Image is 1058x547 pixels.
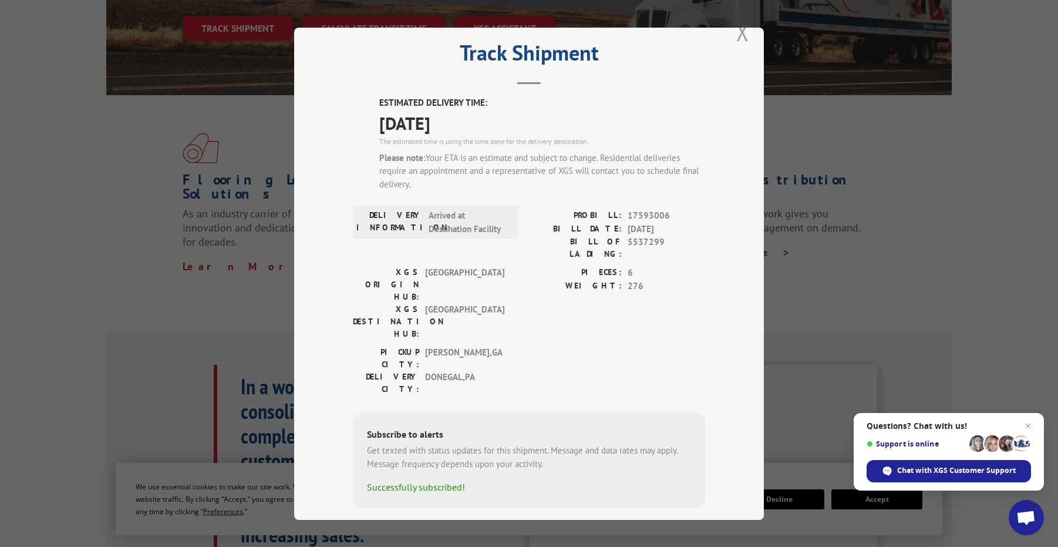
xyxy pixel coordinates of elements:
label: WEIGHT: [529,279,622,293]
strong: Please note: [379,152,426,163]
div: The estimated time is using the time zone for the delivery destination. [379,136,705,146]
span: [GEOGRAPHIC_DATA] [425,266,504,303]
div: Successfully subscribed! [367,480,691,494]
label: XGS ORIGIN HUB: [353,266,419,303]
span: Questions? Chat with us! [867,421,1031,431]
span: [GEOGRAPHIC_DATA] [425,303,504,340]
label: DELIVERY INFORMATION: [356,209,423,236]
div: Subscribe to alerts [367,427,691,444]
label: BILL OF LADING: [529,236,622,260]
span: [PERSON_NAME] , GA [425,346,504,371]
span: DONEGAL , PA [425,371,504,395]
span: Arrived at Destination Facility [429,209,508,236]
span: 6 [628,266,705,280]
h2: Track Shipment [353,45,705,67]
label: BILL DATE: [529,222,622,236]
div: Your ETA is an estimate and subject to change. Residential deliveries require an appointment and ... [379,151,705,191]
span: 17593006 [628,209,705,223]
label: PICKUP CITY: [353,346,419,371]
label: PROBILL: [529,209,622,223]
span: 5537299 [628,236,705,260]
div: Get texted with status updates for this shipment. Message and data rates may apply. Message frequ... [367,444,691,471]
span: 276 [628,279,705,293]
span: [DATE] [628,222,705,236]
span: Support is online [867,439,965,448]
span: [DATE] [379,109,705,136]
a: Open chat [1009,500,1044,535]
span: Chat with XGS Customer Support [867,460,1031,482]
label: ESTIMATED DELIVERY TIME: [379,96,705,110]
label: XGS DESTINATION HUB: [353,303,419,340]
button: Close modal [736,16,749,48]
label: DELIVERY CITY: [353,371,419,395]
span: Chat with XGS Customer Support [897,465,1016,476]
label: PIECES: [529,266,622,280]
